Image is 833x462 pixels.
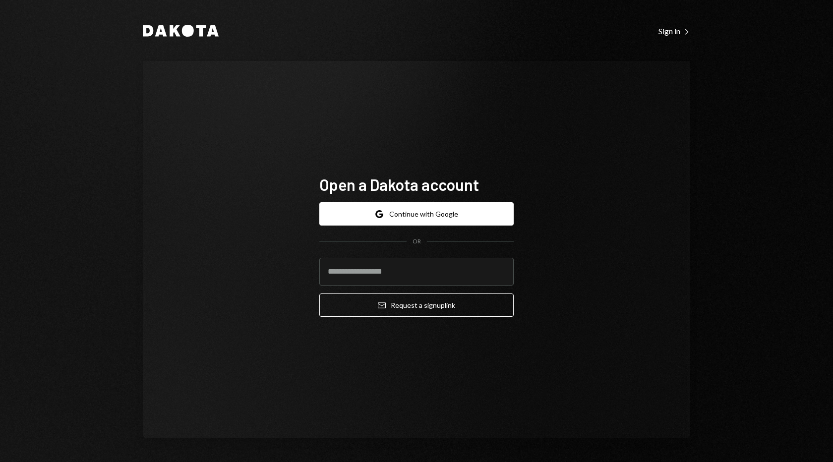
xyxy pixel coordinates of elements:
[658,26,690,36] div: Sign in
[413,237,421,246] div: OR
[319,202,514,226] button: Continue with Google
[319,293,514,317] button: Request a signuplink
[658,25,690,36] a: Sign in
[319,174,514,194] h1: Open a Dakota account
